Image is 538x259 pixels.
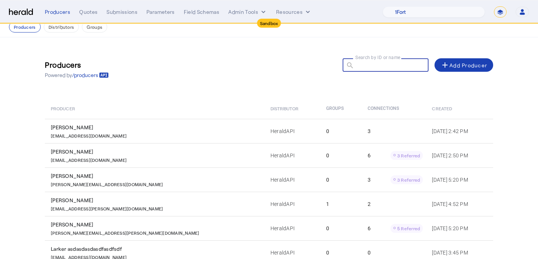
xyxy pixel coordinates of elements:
[45,8,70,16] div: Producers
[426,192,493,216] td: [DATE] 4:52 PM
[320,98,362,119] th: Groups
[146,8,175,16] div: Parameters
[343,61,355,71] mat-icon: search
[368,200,423,208] div: 2
[257,19,281,28] div: Sandbox
[265,192,320,216] td: HeraldAPI
[368,151,423,160] div: 6
[265,216,320,240] td: HeraldAPI
[426,143,493,167] td: [DATE] 2:50 PM
[368,249,423,256] div: 0
[51,180,163,187] p: [PERSON_NAME][EMAIL_ADDRESS][DOMAIN_NAME]
[397,177,420,182] span: 3 Referred
[368,175,423,184] div: 3
[440,61,487,70] div: Add Producer
[184,8,220,16] div: Field Schemas
[320,167,362,192] td: 0
[51,197,262,204] div: [PERSON_NAME]
[51,148,262,155] div: [PERSON_NAME]
[51,221,262,228] div: [PERSON_NAME]
[51,131,127,139] p: [EMAIL_ADDRESS][DOMAIN_NAME]
[51,245,262,253] div: Larker asdasdasdasdfasdfsdf
[45,71,109,79] p: Powered by
[9,21,41,33] button: Producers
[51,228,200,236] p: [PERSON_NAME][EMAIL_ADDRESS][PERSON_NAME][DOMAIN_NAME]
[397,226,420,231] span: 5 Referred
[440,61,449,70] mat-icon: add
[9,9,33,16] img: Herald Logo
[355,55,401,60] mat-label: Search by ID or name
[45,59,109,70] h3: Producers
[426,119,493,143] td: [DATE] 2:42 PM
[228,8,267,16] button: internal dropdown menu
[51,204,163,212] p: [EMAIL_ADDRESS][PERSON_NAME][DOMAIN_NAME]
[82,21,107,33] button: Groups
[320,216,362,240] td: 0
[426,167,493,192] td: [DATE] 5:20 PM
[265,167,320,192] td: HeraldAPI
[265,143,320,167] td: HeraldAPI
[45,98,265,119] th: Producer
[72,71,109,79] a: /producers
[320,119,362,143] td: 0
[426,98,493,119] th: Created
[44,21,79,33] button: Distributors
[51,155,127,163] p: [EMAIL_ADDRESS][DOMAIN_NAME]
[368,224,423,233] div: 6
[51,172,262,180] div: [PERSON_NAME]
[276,8,312,16] button: Resources dropdown menu
[79,8,98,16] div: Quotes
[51,124,262,131] div: [PERSON_NAME]
[435,58,493,72] button: Add Producer
[320,143,362,167] td: 0
[362,98,426,119] th: Connections
[265,119,320,143] td: HeraldAPI
[397,153,420,158] span: 3 Referred
[106,8,137,16] div: Submissions
[368,127,423,135] div: 3
[426,216,493,240] td: [DATE] 5:20 PM
[265,98,320,119] th: Distributor
[320,192,362,216] td: 1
